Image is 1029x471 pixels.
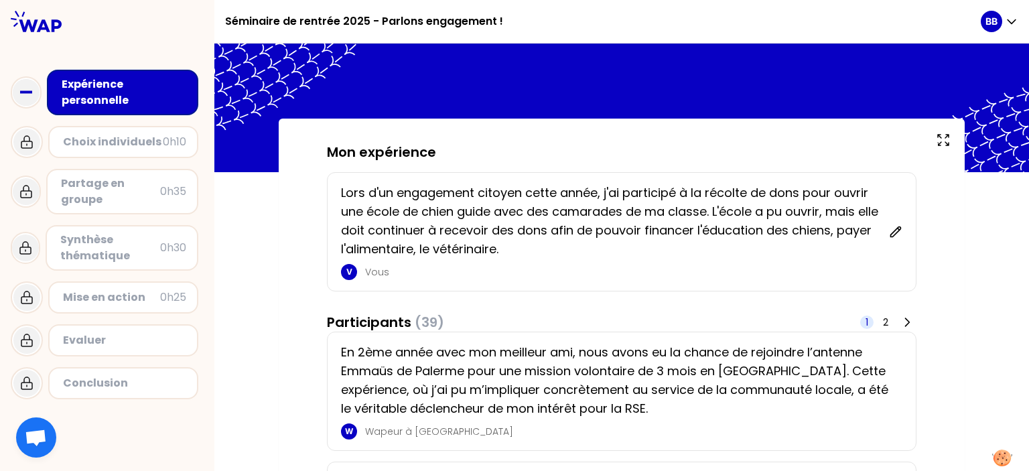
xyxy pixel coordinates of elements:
[160,184,186,200] div: 0h35
[341,184,881,259] p: Lors d'un engagement citoyen cette année, j'ai participé à la récolte de dons pour ouvrir une éco...
[327,313,444,332] h3: Participants
[16,417,56,458] div: Ouvrir le chat
[160,289,186,306] div: 0h25
[63,134,163,150] div: Choix individuels
[365,265,881,279] p: Vous
[415,313,444,332] span: (39)
[345,426,353,437] p: W
[60,232,160,264] div: Synthèse thématique
[63,289,160,306] div: Mise en action
[346,267,352,277] p: V
[985,15,998,28] p: BB
[341,343,894,418] p: En 2ème année avec mon meilleur ami, nous avons eu la chance de rejoindre l’antenne Emmaüs de Pal...
[160,240,186,256] div: 0h30
[327,143,916,161] h3: Mon expérience
[63,375,186,391] div: Conclusion
[866,316,868,329] span: 1
[981,11,1018,32] button: BB
[163,134,186,150] div: 0h10
[61,176,160,208] div: Partage en groupe
[883,316,888,329] span: 2
[63,332,186,348] div: Evaluer
[62,76,186,109] div: Expérience personnelle
[365,425,894,438] p: Wapeur à [GEOGRAPHIC_DATA]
